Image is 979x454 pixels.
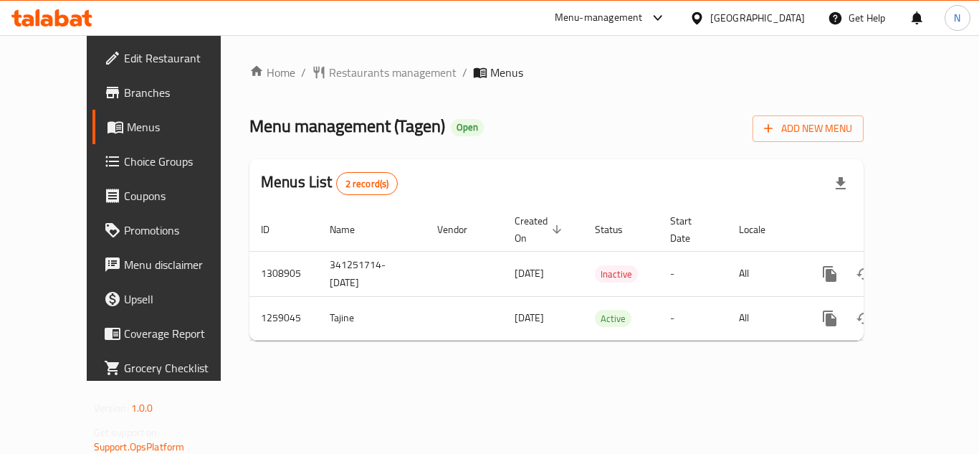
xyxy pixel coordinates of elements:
td: Tajine [318,296,426,340]
div: Inactive [595,265,638,283]
button: Change Status [847,301,882,336]
a: Coupons [92,179,250,213]
span: Menu disclaimer [124,256,239,273]
span: [DATE] [515,264,544,283]
button: more [813,257,847,291]
a: Choice Groups [92,144,250,179]
a: Edit Restaurant [92,41,250,75]
span: Version: [94,399,129,417]
div: [GEOGRAPHIC_DATA] [710,10,805,26]
a: Upsell [92,282,250,316]
span: Add New Menu [764,120,852,138]
button: Change Status [847,257,882,291]
a: Home [249,64,295,81]
a: Coverage Report [92,316,250,351]
button: more [813,301,847,336]
span: Menu management ( Tagen ) [249,110,445,142]
span: Menus [490,64,523,81]
span: Get support on: [94,423,160,442]
span: Status [595,221,641,238]
td: 1259045 [249,296,318,340]
a: Menus [92,110,250,144]
a: Branches [92,75,250,110]
div: Export file [823,166,858,201]
span: Coverage Report [124,325,239,342]
span: Upsell [124,290,239,308]
td: 341251714- [DATE] [318,251,426,296]
td: - [659,251,727,296]
span: ID [261,221,288,238]
span: Inactive [595,266,638,283]
td: - [659,296,727,340]
span: Coupons [124,187,239,204]
nav: breadcrumb [249,64,864,81]
a: Restaurants management [312,64,457,81]
span: Open [451,121,484,133]
span: Active [595,311,631,327]
div: Open [451,119,484,136]
span: Grocery Checklist [124,359,239,377]
span: Branches [124,84,239,101]
span: N [954,10,960,26]
span: Start Date [670,212,710,247]
span: Locale [739,221,784,238]
span: Restaurants management [329,64,457,81]
table: enhanced table [249,208,962,341]
span: Name [330,221,373,238]
span: 1.0.0 [131,399,153,417]
td: All [727,296,801,340]
a: Grocery Checklist [92,351,250,385]
span: Choice Groups [124,153,239,170]
span: Menus [127,118,239,136]
li: / [301,64,306,81]
li: / [462,64,467,81]
div: Menu-management [555,9,643,27]
span: Vendor [437,221,486,238]
button: Add New Menu [753,115,864,142]
span: Promotions [124,222,239,239]
div: Total records count [336,172,398,195]
th: Actions [801,208,962,252]
td: All [727,251,801,296]
h2: Menus List [261,171,398,195]
span: Created On [515,212,566,247]
a: Menu disclaimer [92,247,250,282]
a: Promotions [92,213,250,247]
span: Edit Restaurant [124,49,239,67]
span: [DATE] [515,308,544,327]
span: 2 record(s) [337,177,398,191]
td: 1308905 [249,251,318,296]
